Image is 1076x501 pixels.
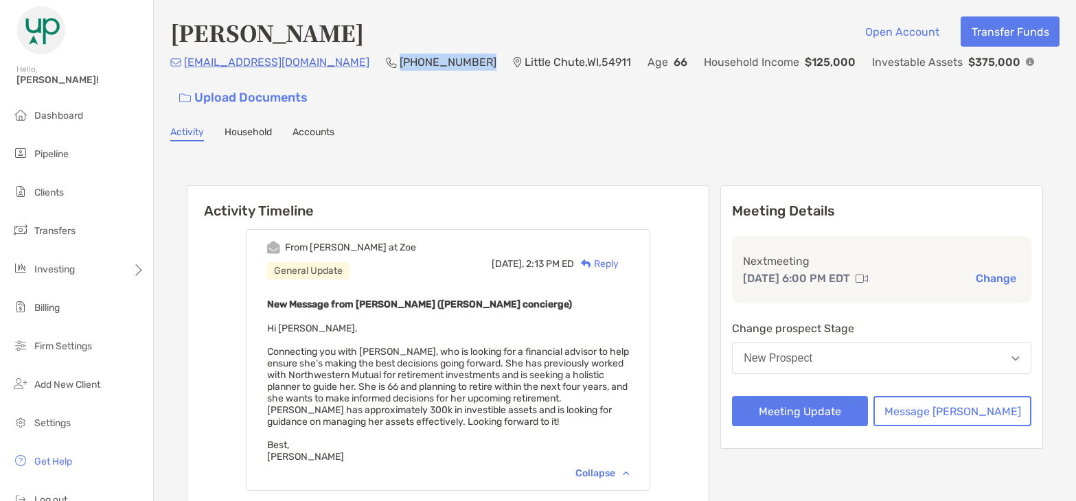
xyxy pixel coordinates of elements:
[1026,58,1034,66] img: Info Icon
[34,379,100,391] span: Add New Client
[16,74,145,86] span: [PERSON_NAME]!
[187,186,709,219] h6: Activity Timeline
[34,417,71,429] span: Settings
[12,299,29,315] img: billing icon
[574,257,619,271] div: Reply
[575,467,629,479] div: Collapse
[732,202,1031,220] p: Meeting Details
[12,260,29,277] img: investing icon
[12,183,29,200] img: clients icon
[34,148,69,160] span: Pipeline
[492,258,524,270] span: [DATE],
[805,54,856,71] p: $125,000
[648,54,668,71] p: Age
[34,187,64,198] span: Clients
[513,57,522,68] img: Location Icon
[732,396,868,426] button: Meeting Update
[526,258,574,270] span: 2:13 PM ED
[34,456,72,467] span: Get Help
[1011,356,1020,361] img: Open dropdown arrow
[184,54,369,71] p: [EMAIL_ADDRESS][DOMAIN_NAME]
[961,16,1060,47] button: Transfer Funds
[267,241,280,254] img: Event icon
[873,396,1031,426] button: Message [PERSON_NAME]
[674,54,687,71] p: 66
[34,340,92,352] span: Firm Settings
[34,110,83,121] span: Dashboard
[267,262,350,279] div: General Update
[743,253,1020,270] p: Next meeting
[16,5,66,55] img: Zoe Logo
[12,106,29,123] img: dashboard icon
[972,271,1020,286] button: Change
[225,126,272,141] a: Household
[623,471,629,475] img: Chevron icon
[744,352,812,364] div: New Prospect
[386,57,397,68] img: Phone Icon
[12,222,29,238] img: transfers icon
[293,126,334,141] a: Accounts
[704,54,799,71] p: Household Income
[12,337,29,353] img: firm-settings icon
[170,83,317,113] a: Upload Documents
[170,58,181,67] img: Email Icon
[34,225,76,237] span: Transfers
[856,273,868,284] img: communication type
[170,126,204,141] a: Activity
[400,54,496,71] p: [PHONE_NUMBER]
[267,323,629,463] span: Hi [PERSON_NAME], Connecting you with [PERSON_NAME], who is looking for a financial advisor to he...
[34,302,60,314] span: Billing
[12,452,29,469] img: get-help icon
[179,93,191,103] img: button icon
[872,54,963,71] p: Investable Assets
[854,16,950,47] button: Open Account
[267,299,572,310] b: New Message from [PERSON_NAME] ([PERSON_NAME] concierge)
[968,54,1020,71] p: $375,000
[743,270,850,287] p: [DATE] 6:00 PM EDT
[285,242,416,253] div: From [PERSON_NAME] at Zoe
[12,414,29,430] img: settings icon
[581,259,591,268] img: Reply icon
[12,375,29,392] img: add_new_client icon
[525,54,631,71] p: Little Chute , WI , 54911
[34,264,75,275] span: Investing
[170,16,364,48] h4: [PERSON_NAME]
[12,145,29,161] img: pipeline icon
[732,320,1031,337] p: Change prospect Stage
[732,342,1031,374] button: New Prospect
